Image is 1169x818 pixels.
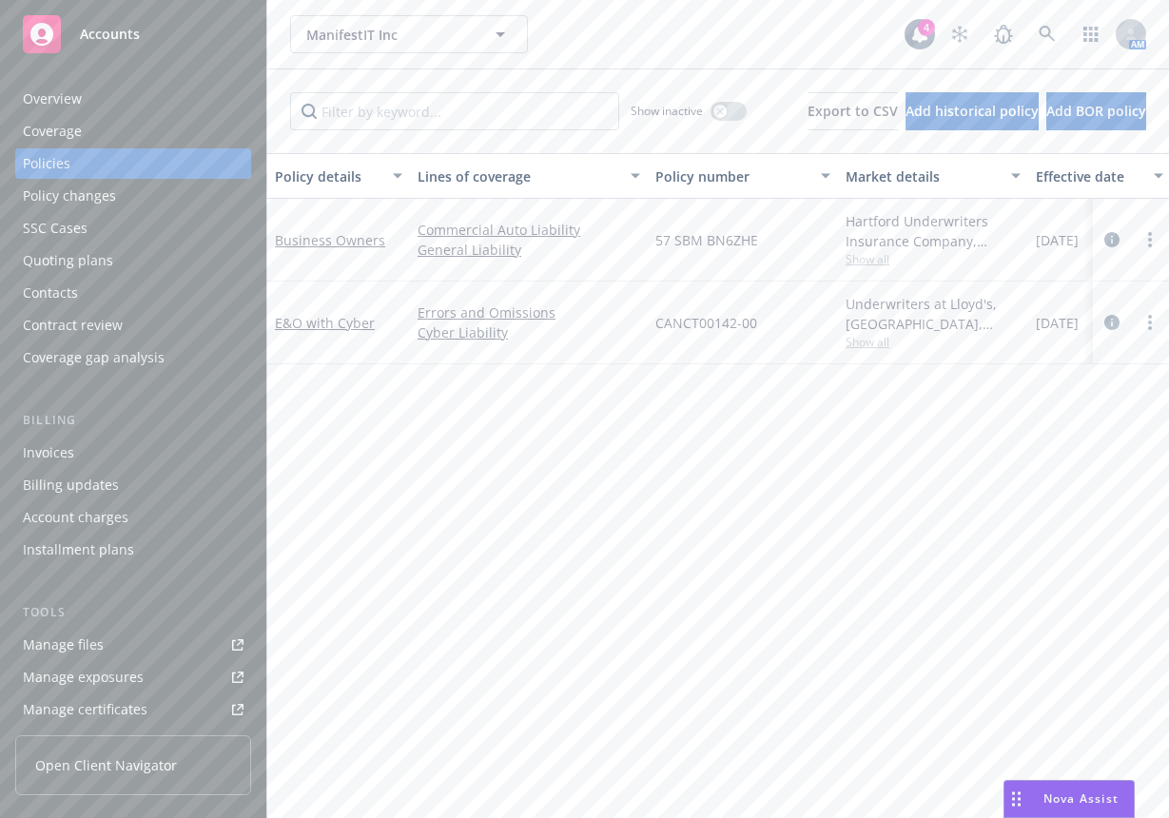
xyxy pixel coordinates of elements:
button: Policy details [267,153,410,199]
a: Coverage gap analysis [15,342,251,373]
span: Accounts [80,27,140,42]
div: Effective date [1036,166,1142,186]
a: Invoices [15,438,251,468]
div: Manage files [23,630,104,660]
a: Commercial Auto Liability [418,220,640,240]
a: Account charges [15,502,251,533]
div: Billing updates [23,470,119,500]
div: Hartford Underwriters Insurance Company, Hartford Insurance Group [846,211,1021,251]
div: Contract review [23,310,123,341]
button: Market details [838,153,1028,199]
span: 57 SBM BN6ZHE [655,230,758,250]
div: Drag to move [1004,781,1028,817]
div: Manage exposures [23,662,144,692]
button: Add historical policy [906,92,1039,130]
span: Nova Assist [1043,790,1119,807]
span: Export to CSV [808,102,898,120]
a: Policy changes [15,181,251,211]
span: Open Client Navigator [35,755,177,775]
a: circleInformation [1101,228,1123,251]
a: General Liability [418,240,640,260]
div: Coverage [23,116,82,146]
div: Policy changes [23,181,116,211]
div: Policies [23,148,70,179]
a: Billing updates [15,470,251,500]
a: Errors and Omissions [418,302,640,322]
span: Show inactive [631,103,703,119]
span: [DATE] [1036,313,1079,333]
a: circleInformation [1101,311,1123,334]
button: Add BOR policy [1046,92,1146,130]
div: Installment plans [23,535,134,565]
span: Add historical policy [906,102,1039,120]
div: Policy details [275,166,381,186]
a: Manage exposures [15,662,251,692]
a: SSC Cases [15,213,251,243]
a: more [1139,311,1161,334]
div: Lines of coverage [418,166,619,186]
div: Market details [846,166,1000,186]
a: Quoting plans [15,245,251,276]
a: Installment plans [15,535,251,565]
a: Contacts [15,278,251,308]
span: Show all [846,251,1021,267]
a: Accounts [15,8,251,61]
div: Overview [23,84,82,114]
a: Contract review [15,310,251,341]
div: Manage certificates [23,694,147,725]
a: Policies [15,148,251,179]
button: Nova Assist [1003,780,1135,818]
div: SSC Cases [23,213,88,243]
div: Contacts [23,278,78,308]
input: Filter by keyword... [290,92,619,130]
a: more [1139,228,1161,251]
div: Policy number [655,166,809,186]
div: Invoices [23,438,74,468]
a: Coverage [15,116,251,146]
a: Manage files [15,630,251,660]
a: E&O with Cyber [275,314,375,332]
a: Manage certificates [15,694,251,725]
a: Search [1028,15,1066,53]
div: Billing [15,411,251,430]
span: CANCT00142-00 [655,313,757,333]
a: Cyber Liability [418,322,640,342]
button: Export to CSV [808,92,898,130]
div: Underwriters at Lloyd's, [GEOGRAPHIC_DATA], [PERSON_NAME] of [GEOGRAPHIC_DATA], DUAL Commercial L... [846,294,1021,334]
span: [DATE] [1036,230,1079,250]
a: Business Owners [275,231,385,249]
a: Overview [15,84,251,114]
div: Tools [15,603,251,622]
div: Account charges [23,502,128,533]
a: Stop snowing [941,15,979,53]
span: Add BOR policy [1046,102,1146,120]
a: Report a Bug [984,15,1023,53]
div: Coverage gap analysis [23,342,165,373]
div: 4 [918,19,935,36]
div: Quoting plans [23,245,113,276]
a: Switch app [1072,15,1110,53]
button: Policy number [648,153,838,199]
button: ManifestIT Inc [290,15,528,53]
span: Show all [846,334,1021,350]
span: ManifestIT Inc [306,25,471,45]
button: Lines of coverage [410,153,648,199]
